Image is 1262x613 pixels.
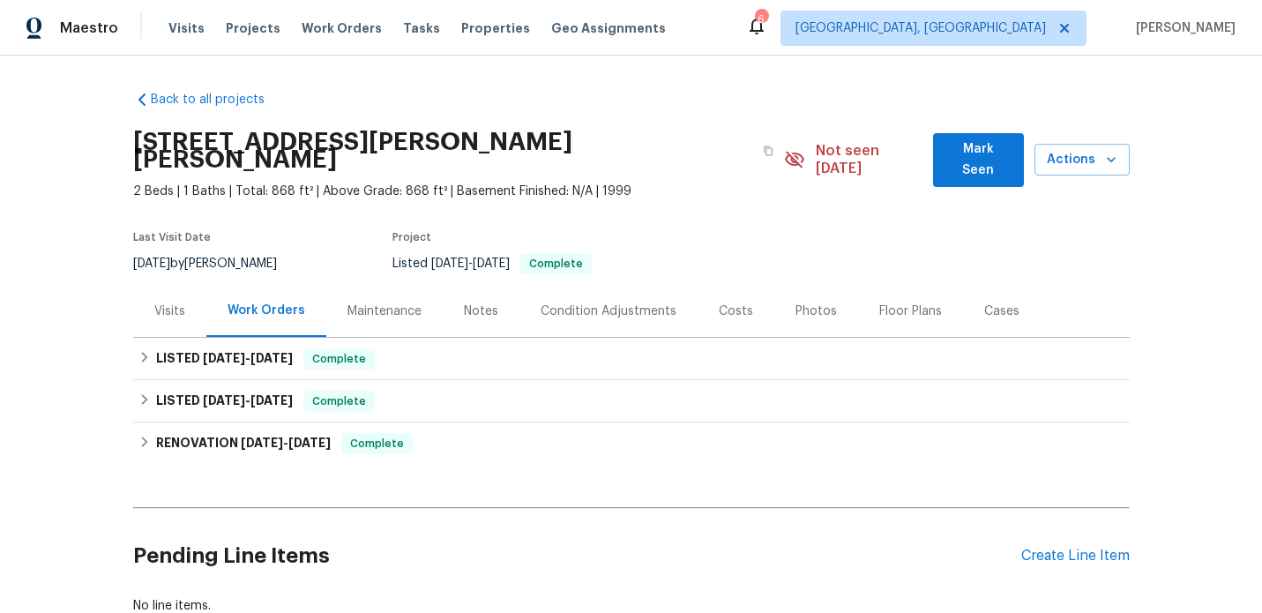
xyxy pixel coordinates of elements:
[156,391,293,412] h6: LISTED
[305,350,373,368] span: Complete
[392,232,431,243] span: Project
[241,437,283,449] span: [DATE]
[473,258,510,270] span: [DATE]
[551,19,666,37] span: Geo Assignments
[250,352,293,364] span: [DATE]
[250,394,293,407] span: [DATE]
[133,91,302,108] a: Back to all projects
[947,138,1010,182] span: Mark Seen
[226,19,280,37] span: Projects
[133,133,753,168] h2: [STREET_ADDRESS][PERSON_NAME][PERSON_NAME]
[1049,149,1116,171] span: Actions
[1129,19,1236,37] span: [PERSON_NAME]
[1034,144,1130,176] button: Actions
[464,303,498,320] div: Notes
[156,348,293,370] h6: LISTED
[431,258,468,270] span: [DATE]
[1021,548,1130,564] div: Create Line Item
[431,258,510,270] span: -
[133,515,1021,597] h2: Pending Line Items
[343,435,411,452] span: Complete
[816,142,922,177] span: Not seen [DATE]
[752,135,784,167] button: Copy Address
[403,22,440,34] span: Tasks
[522,258,590,269] span: Complete
[755,11,767,28] div: 6
[392,258,592,270] span: Listed
[228,302,305,319] div: Work Orders
[203,394,245,407] span: [DATE]
[302,19,382,37] span: Work Orders
[795,303,837,320] div: Photos
[541,303,676,320] div: Condition Adjustments
[133,422,1130,465] div: RENOVATION [DATE]-[DATE]Complete
[305,392,373,410] span: Complete
[133,183,785,200] span: 2 Beds | 1 Baths | Total: 868 ft² | Above Grade: 868 ft² | Basement Finished: N/A | 1999
[60,19,118,37] span: Maestro
[156,433,331,454] h6: RENOVATION
[347,303,422,320] div: Maintenance
[984,303,1019,320] div: Cases
[168,19,205,37] span: Visits
[461,19,530,37] span: Properties
[719,303,753,320] div: Costs
[133,258,170,270] span: [DATE]
[933,133,1024,187] button: Mark Seen
[288,437,331,449] span: [DATE]
[133,253,298,274] div: by [PERSON_NAME]
[879,303,942,320] div: Floor Plans
[203,394,293,407] span: -
[203,352,293,364] span: -
[203,352,245,364] span: [DATE]
[241,437,331,449] span: -
[133,380,1130,422] div: LISTED [DATE]-[DATE]Complete
[133,338,1130,380] div: LISTED [DATE]-[DATE]Complete
[154,303,185,320] div: Visits
[133,232,211,243] span: Last Visit Date
[795,19,1046,37] span: [GEOGRAPHIC_DATA], [GEOGRAPHIC_DATA]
